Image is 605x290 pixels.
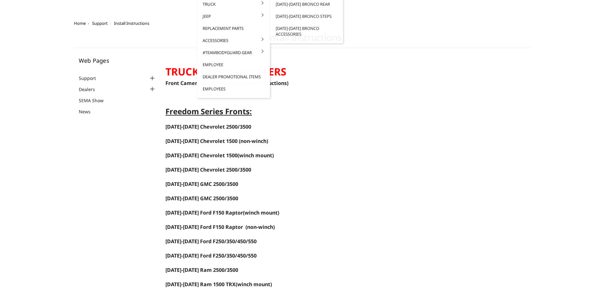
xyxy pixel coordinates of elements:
[165,138,238,145] span: [DATE]-[DATE] Chevrolet 1500
[245,223,275,230] span: (non-winch)
[74,32,531,48] h1: Install Instructions
[165,252,257,259] span: [DATE]-[DATE] Ford F250/350/450/550
[316,5,344,15] a: SEMA Show
[199,78,267,90] a: #TeamBodyguard Gear
[199,42,267,54] a: Jeep
[165,166,251,173] span: [DATE]-[DATE] Chevrolet 2500/3500
[165,195,238,202] a: [DATE]-[DATE] GMC 2500/3500
[272,30,340,42] a: [DATE]-[DATE] Bronco Rear
[165,266,238,273] a: [DATE]-[DATE] Ram 2500/3500
[239,138,268,145] span: (non-winch)
[165,152,238,159] a: [DATE]-[DATE] Chevrolet 1500
[165,167,251,173] a: [DATE]-[DATE] Chevrolet 2500/3500
[165,106,252,117] span: Freedom Series Fronts:
[165,152,274,159] span: (winch mount)
[79,97,111,104] a: SEMA Show
[165,281,236,287] a: [DATE]-[DATE] Ram 1500 TRX
[199,18,267,30] a: Bronco
[165,195,238,202] span: [DATE]-[DATE] GMC 2500/3500
[165,123,251,130] a: [DATE]-[DATE] Chevrolet 2500/3500
[272,42,340,54] a: [DATE]-[DATE] Bronco Steps
[165,223,243,230] span: [DATE]-[DATE] Ford F150 Raptor
[165,253,257,259] a: [DATE]-[DATE] Ford F250/350/450/550
[165,224,243,230] a: [DATE]-[DATE] Ford F150 Raptor
[203,5,229,15] a: shop all
[242,5,267,15] a: Support
[74,20,86,26] a: Home
[272,18,340,30] a: [DATE]-[DATE] Bronco Front
[199,66,267,78] a: Accessories
[79,75,104,81] a: Support
[403,4,443,11] span: Select Your Vehicle
[199,54,267,66] a: Replacement Parts
[165,180,238,187] a: [DATE]-[DATE] GMC 2500/3500
[165,65,286,78] strong: TRUCK FRONT BUMPERS
[165,209,243,216] a: [DATE]-[DATE] Ford F150 Raptor
[199,90,267,103] a: Employee
[114,20,149,26] span: Install Instructions
[199,30,267,42] a: Truck
[165,209,279,216] span: (winch mount)
[199,115,267,127] a: Employees
[272,54,340,72] a: [DATE]-[DATE] Bronco Accessories
[79,108,98,115] a: News
[573,259,605,290] iframe: Chat Widget
[236,281,272,288] span: (winch mount)
[165,238,257,245] a: [DATE]-[DATE] Ford F250/350/450/550
[399,2,454,13] button: Select Your Vehicle
[79,86,103,93] a: Dealers
[199,103,267,115] a: Dealer Promotional Items
[79,58,156,63] h5: Web Pages
[92,20,108,26] a: Support
[447,4,449,11] span: ▾
[177,5,190,15] a: Home
[165,138,238,144] a: [DATE]-[DATE] Chevrolet 1500
[356,5,369,15] a: News
[165,281,236,288] span: [DATE]-[DATE] Ram 1500 TRX
[165,80,288,87] a: Front Camera Relocation (universal instructions)
[279,5,304,15] a: Dealers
